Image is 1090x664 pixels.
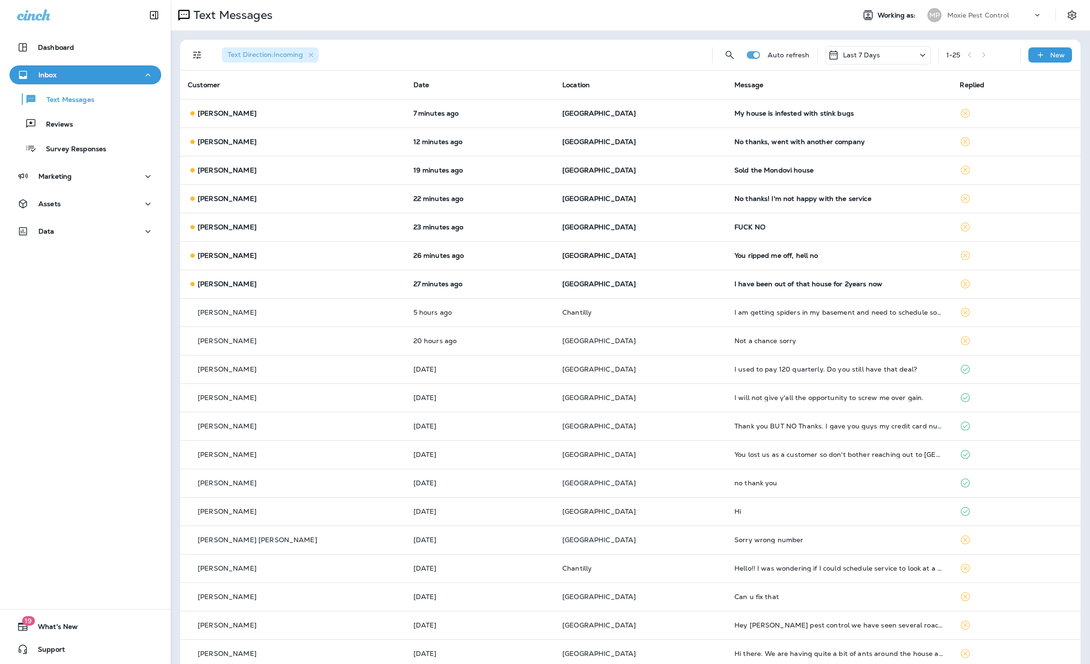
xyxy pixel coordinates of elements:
button: Inbox [9,65,161,84]
button: Dashboard [9,38,161,57]
p: New [1050,51,1065,59]
p: Sep 18, 2025 11:21 AM [413,138,548,146]
span: [GEOGRAPHIC_DATA] [562,507,636,516]
span: 19 [22,616,35,626]
div: Sold the Mondovi house [734,166,945,174]
div: No thanks! I'm not happy with the service [734,195,945,202]
div: No thanks, went with another company [734,138,945,146]
p: Text Messages [37,96,94,105]
p: Text Messages [190,8,273,22]
div: Hi there. We are having quite a bit of ants around the house and now are finding them in the hous... [734,650,945,657]
div: Hello!! I was wondering if I could schedule service to look at a possible mouse problem in our ba... [734,564,945,572]
span: [GEOGRAPHIC_DATA] [562,621,636,629]
p: [PERSON_NAME] [198,422,256,430]
span: [GEOGRAPHIC_DATA] [562,393,636,402]
p: Sep 18, 2025 11:06 AM [413,280,548,288]
div: MP [927,8,942,22]
span: Message [734,81,763,89]
p: Sep 18, 2025 11:14 AM [413,166,548,174]
p: Sep 17, 2025 11:03 AM [413,479,548,487]
span: Working as: [878,11,918,19]
span: [GEOGRAPHIC_DATA] [562,592,636,601]
div: My house is infested with stink bugs [734,109,945,117]
p: [PERSON_NAME] [198,451,256,458]
span: [GEOGRAPHIC_DATA] [562,450,636,459]
div: 1 - 25 [946,51,961,59]
p: [PERSON_NAME] [198,564,256,572]
p: Sep 18, 2025 11:12 AM [413,195,548,202]
p: [PERSON_NAME] [198,166,256,174]
div: Hey moxie pest control we have seen several roaches in our house recently and I would like you gu... [734,621,945,629]
span: [GEOGRAPHIC_DATA] [562,422,636,430]
p: Sep 17, 2025 03:20 PM [413,337,548,345]
p: [PERSON_NAME] [198,508,256,515]
p: [PERSON_NAME] [198,109,256,117]
span: [GEOGRAPHIC_DATA] [562,166,636,174]
p: Sep 15, 2025 01:32 PM [413,564,548,572]
p: Sep 18, 2025 11:26 AM [413,109,548,117]
p: Data [38,227,55,235]
p: [PERSON_NAME] [198,337,256,345]
button: Data [9,222,161,241]
div: FUCK NO [734,223,945,231]
p: Sep 18, 2025 05:56 AM [413,309,548,316]
span: [GEOGRAPHIC_DATA] [562,137,636,146]
div: Thank you BUT NO Thanks. I gave you guys my credit card number and it was almost impossible to st... [734,422,945,430]
button: Marketing [9,167,161,186]
p: [PERSON_NAME] [198,650,256,657]
p: [PERSON_NAME] [198,309,256,316]
p: Sep 17, 2025 10:23 AM [413,508,548,515]
div: Text Direction:Incoming [222,47,319,63]
span: [GEOGRAPHIC_DATA] [562,251,636,260]
p: Marketing [38,173,72,180]
p: [PERSON_NAME] [198,621,256,629]
span: [GEOGRAPHIC_DATA] [562,337,636,345]
button: Survey Responses [9,138,161,158]
p: [PERSON_NAME] [198,593,256,600]
button: Search Messages [720,45,739,64]
span: Chantilly [562,308,592,317]
button: Support [9,640,161,659]
p: Sep 17, 2025 10:00 AM [413,536,548,544]
p: Sep 18, 2025 11:07 AM [413,252,548,259]
button: Reviews [9,114,161,134]
div: Hi [734,508,945,515]
span: [GEOGRAPHIC_DATA] [562,649,636,658]
span: What's New [28,623,78,634]
div: no thank you [734,479,945,487]
p: Survey Responses [37,145,106,154]
p: Sep 13, 2025 08:32 PM [413,621,548,629]
p: [PERSON_NAME] [PERSON_NAME] [198,536,317,544]
span: Support [28,646,65,657]
p: Sep 17, 2025 11:11 AM [413,394,548,401]
button: Settings [1063,7,1081,24]
span: [GEOGRAPHIC_DATA] [562,194,636,203]
p: Inbox [38,71,56,79]
span: [GEOGRAPHIC_DATA] [562,365,636,373]
p: [PERSON_NAME] [198,280,256,288]
div: I will not give y'all the opportunity to screw me over gain. [734,394,945,401]
span: Location [562,81,590,89]
div: I am getting spiders in my basement and need to schedule soon for next treatment, what is your av... [734,309,945,316]
p: [PERSON_NAME] [198,394,256,401]
span: [GEOGRAPHIC_DATA] [562,479,636,487]
span: Customer [188,81,220,89]
p: Sep 13, 2025 10:01 AM [413,650,548,657]
div: Can u fix that [734,593,945,600]
p: Auto refresh [768,51,810,59]
p: Sep 14, 2025 11:25 AM [413,593,548,600]
p: [PERSON_NAME] [198,365,256,373]
p: [PERSON_NAME] [198,138,256,146]
p: Sep 18, 2025 11:10 AM [413,223,548,231]
button: Text Messages [9,89,161,109]
span: Chantilly [562,564,592,573]
span: Date [413,81,430,89]
span: [GEOGRAPHIC_DATA] [562,536,636,544]
p: [PERSON_NAME] [198,223,256,231]
p: Assets [38,200,61,208]
span: [GEOGRAPHIC_DATA] [562,109,636,118]
p: [PERSON_NAME] [198,195,256,202]
button: Collapse Sidebar [141,6,167,25]
p: [PERSON_NAME] [198,252,256,259]
div: You ripped me off, hell no [734,252,945,259]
